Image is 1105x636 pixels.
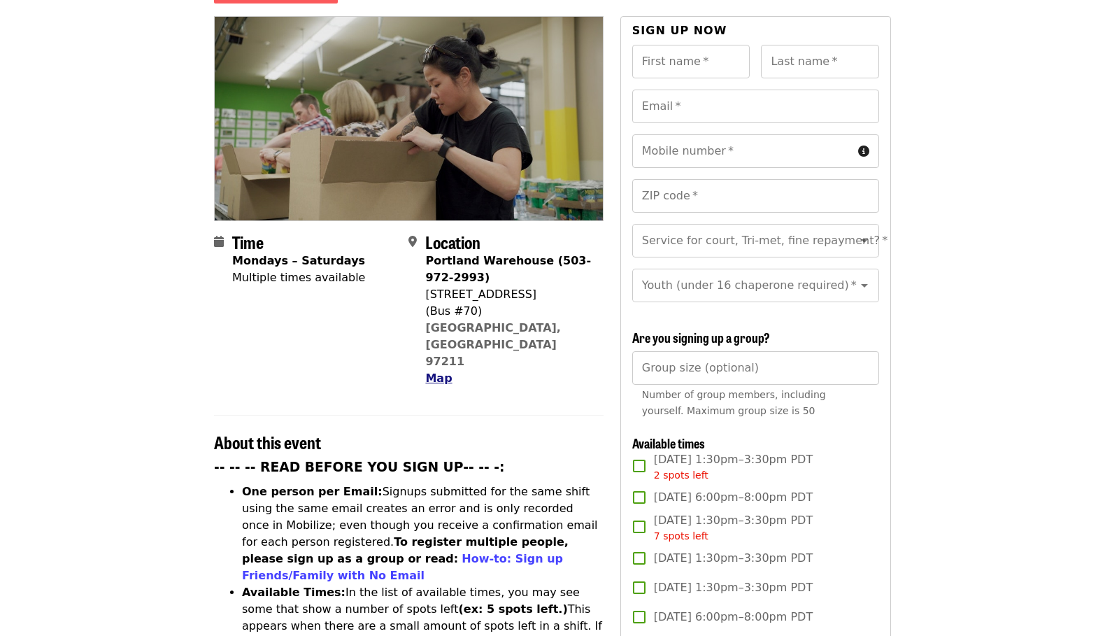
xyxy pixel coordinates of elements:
img: Oct/Nov/Dec - Portland: Repack/Sort (age 8+) organized by Oregon Food Bank [215,17,603,220]
input: Mobile number [632,134,853,168]
button: Open [855,231,874,250]
button: Map [425,370,452,387]
span: [DATE] 1:30pm–3:30pm PDT [654,512,813,544]
span: Map [425,372,452,385]
strong: Mondays – Saturdays [232,254,365,267]
span: [DATE] 1:30pm–3:30pm PDT [654,579,813,596]
strong: (ex: 5 spots left.) [458,602,567,616]
span: Available times [632,434,705,452]
input: ZIP code [632,179,879,213]
span: Sign up now [632,24,727,37]
strong: To register multiple people, please sign up as a group or read: [242,535,569,565]
span: Are you signing up a group? [632,328,770,346]
strong: Portland Warehouse (503-972-2993) [425,254,591,284]
span: 7 spots left [654,530,708,542]
i: map-marker-alt icon [408,235,417,248]
input: [object Object] [632,351,879,385]
span: [DATE] 1:30pm–3:30pm PDT [654,451,813,483]
span: About this event [214,430,321,454]
input: Email [632,90,879,123]
span: [DATE] 6:00pm–8:00pm PDT [654,489,813,506]
strong: Available Times: [242,586,345,599]
div: Multiple times available [232,269,365,286]
input: First name [632,45,750,78]
span: [DATE] 1:30pm–3:30pm PDT [654,550,813,567]
span: 2 spots left [654,469,708,481]
input: Last name [761,45,879,78]
a: [GEOGRAPHIC_DATA], [GEOGRAPHIC_DATA] 97211 [425,321,561,368]
i: circle-info icon [858,145,869,158]
button: Open [855,276,874,295]
i: calendar icon [214,235,224,248]
span: Time [232,229,264,254]
span: Location [425,229,480,254]
strong: One person per Email: [242,485,383,498]
strong: -- -- -- READ BEFORE YOU SIGN UP-- -- -: [214,460,505,474]
span: Number of group members, including yourself. Maximum group size is 50 [642,389,826,416]
li: Signups submitted for the same shift using the same email creates an error and is only recorded o... [242,483,604,584]
div: (Bus #70) [425,303,592,320]
span: [DATE] 6:00pm–8:00pm PDT [654,609,813,626]
div: [STREET_ADDRESS] [425,286,592,303]
a: How-to: Sign up Friends/Family with No Email [242,552,563,582]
